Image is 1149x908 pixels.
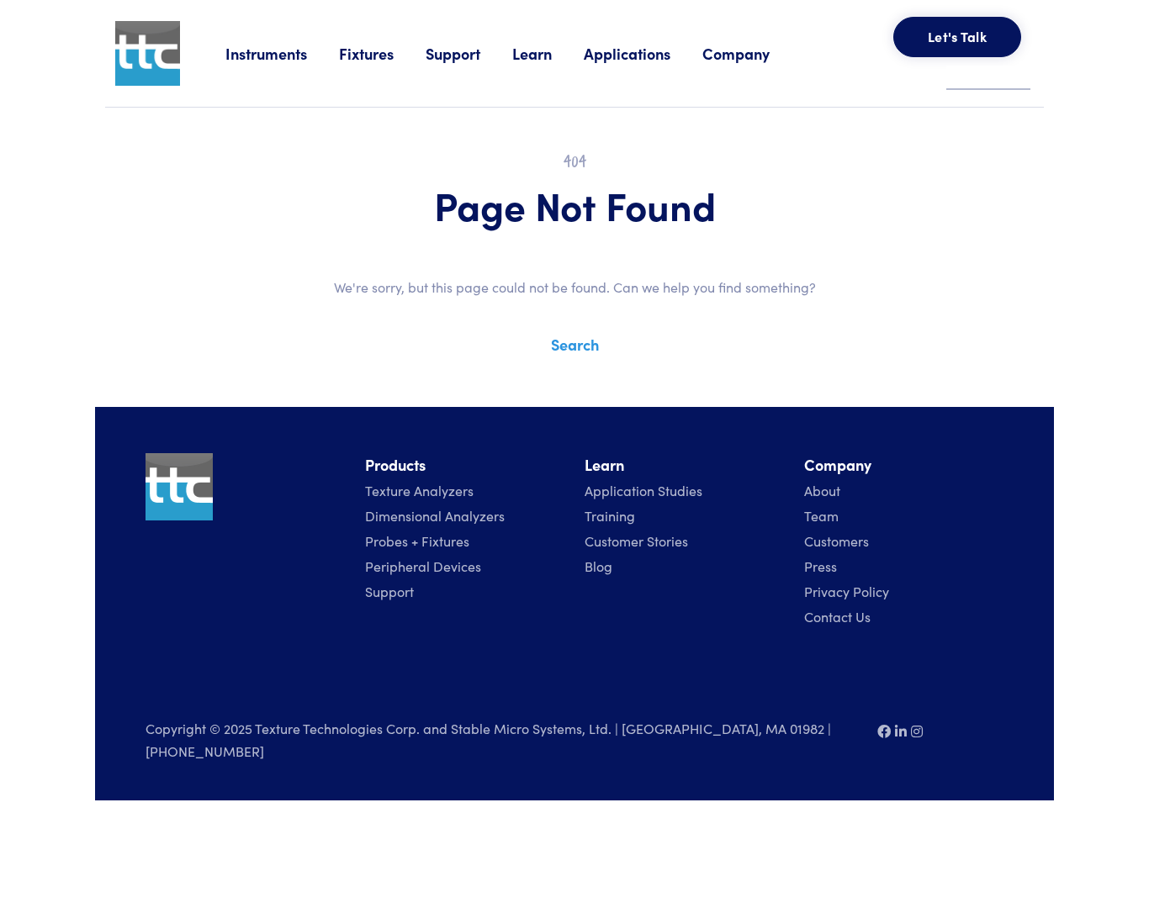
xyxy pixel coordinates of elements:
a: Application Studies [585,481,702,499]
a: Blog [585,557,612,575]
a: Team [804,506,839,525]
li: Learn [585,453,784,478]
h2: 404 [146,148,1003,174]
img: ttc_logo_1x1_v1.0.png [115,21,180,86]
a: Customers [804,531,869,550]
a: Peripheral Devices [365,557,481,575]
a: [PHONE_NUMBER] [146,742,264,760]
a: Instruments [225,43,339,64]
a: Support [426,43,512,64]
a: Fixtures [339,43,426,64]
a: Texture Analyzers [365,481,474,499]
h1: Page Not Found [146,181,1003,230]
p: Copyright © 2025 Texture Technologies Corp. and Stable Micro Systems, Ltd. | [GEOGRAPHIC_DATA], M... [146,718,857,762]
a: Press [804,557,837,575]
button: Let's Talk [893,17,1021,57]
a: Training [585,506,635,525]
li: Company [804,453,1003,478]
p: We're sorry, but this page could not be found. Can we help you find something? [105,277,1044,298]
a: Contact Us [804,607,871,626]
img: ttc_logo_1x1_v1.0.png [146,453,213,520]
a: Applications [584,43,702,64]
a: About [804,481,840,499]
a: Support [365,582,414,600]
a: Probes + Fixtures [365,531,469,550]
li: Products [365,453,564,478]
a: Learn [512,43,584,64]
a: Dimensional Analyzers [365,506,505,525]
a: Company [702,43,802,64]
a: Search [551,334,599,355]
a: Privacy Policy [804,582,889,600]
a: Customer Stories [585,531,688,550]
